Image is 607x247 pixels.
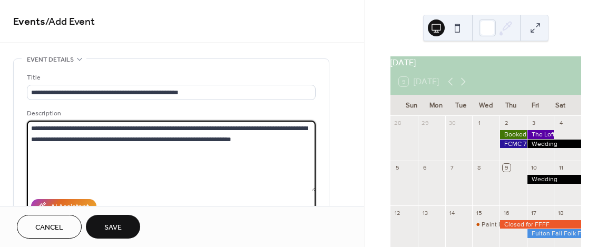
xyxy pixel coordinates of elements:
[27,54,74,65] span: Event details
[421,119,429,127] div: 29
[503,209,511,216] div: 16
[527,229,581,238] div: Fulton Fall Folk Festival Weekend - Venue Not Available
[31,199,96,213] button: AI Assistant
[51,202,89,213] div: AI Assistant
[475,209,483,216] div: 15
[448,119,456,127] div: 30
[475,119,483,127] div: 1
[500,220,581,229] div: Closed for FFFF
[557,164,565,172] div: 11
[394,119,402,127] div: 28
[557,119,565,127] div: 4
[503,164,511,172] div: 9
[530,164,538,172] div: 10
[472,220,500,229] div: Paint Night W/Charlie's Art & Soul
[27,108,314,119] div: Description
[475,164,483,172] div: 8
[500,140,527,149] div: FCMC 75th Anniversary Celebration
[503,119,511,127] div: 2
[13,12,45,32] a: Events
[27,72,314,83] div: Title
[421,164,429,172] div: 6
[548,95,573,116] div: Sat
[390,56,581,69] div: [DATE]
[394,164,402,172] div: 5
[474,95,498,116] div: Wed
[530,119,538,127] div: 3
[527,175,581,184] div: Wedding
[498,95,523,116] div: Thu
[45,12,95,32] span: / Add Event
[399,95,424,116] div: Sun
[448,164,456,172] div: 7
[527,140,581,149] div: Wedding
[530,209,538,216] div: 17
[523,95,548,116] div: Fri
[448,209,456,216] div: 14
[500,130,527,139] div: Booked for Fulton County Medical Center 75 Anniversary Celebration & the FCMC Foundation Gratitud...
[394,209,402,216] div: 12
[424,95,448,116] div: Mon
[86,215,140,239] button: Save
[17,215,82,239] button: Cancel
[421,209,429,216] div: 13
[557,209,565,216] div: 18
[527,130,554,139] div: The Loft - Booked
[104,222,122,233] span: Save
[448,95,473,116] div: Tue
[35,222,63,233] span: Cancel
